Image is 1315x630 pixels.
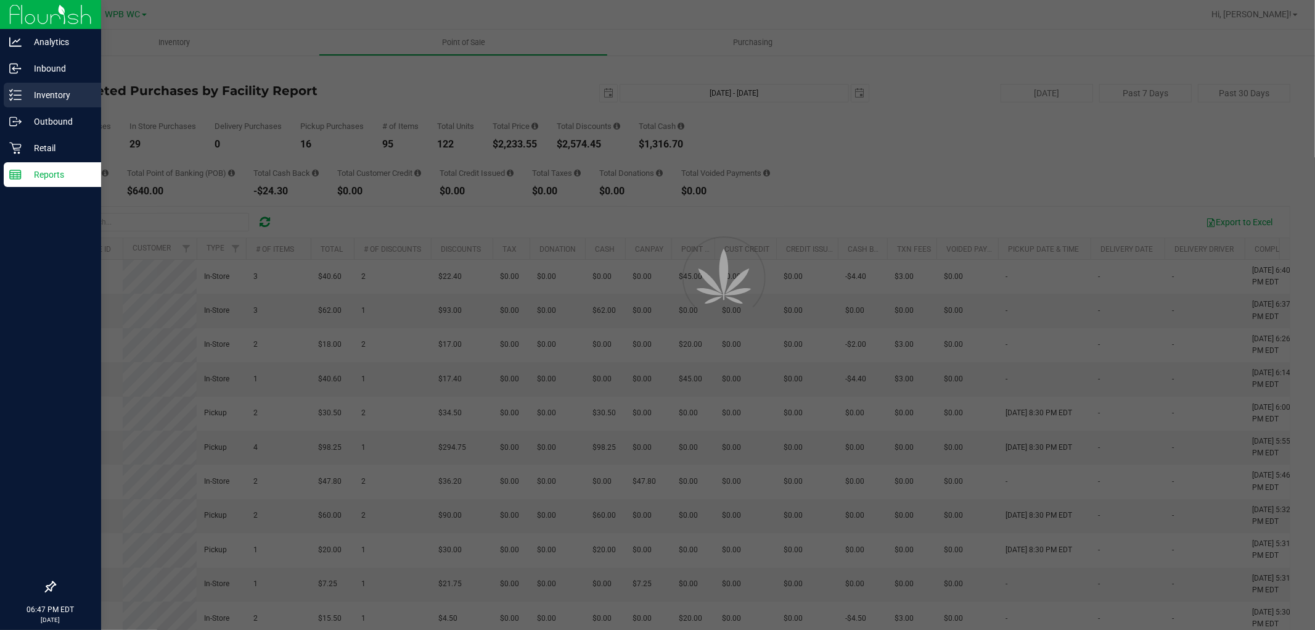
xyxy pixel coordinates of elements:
[6,615,96,624] p: [DATE]
[22,141,96,155] p: Retail
[22,88,96,102] p: Inventory
[22,167,96,182] p: Reports
[22,61,96,76] p: Inbound
[9,115,22,128] inline-svg: Outbound
[6,604,96,615] p: 06:47 PM EDT
[9,62,22,75] inline-svg: Inbound
[22,114,96,129] p: Outbound
[9,36,22,48] inline-svg: Analytics
[9,142,22,154] inline-svg: Retail
[9,89,22,101] inline-svg: Inventory
[9,168,22,181] inline-svg: Reports
[22,35,96,49] p: Analytics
